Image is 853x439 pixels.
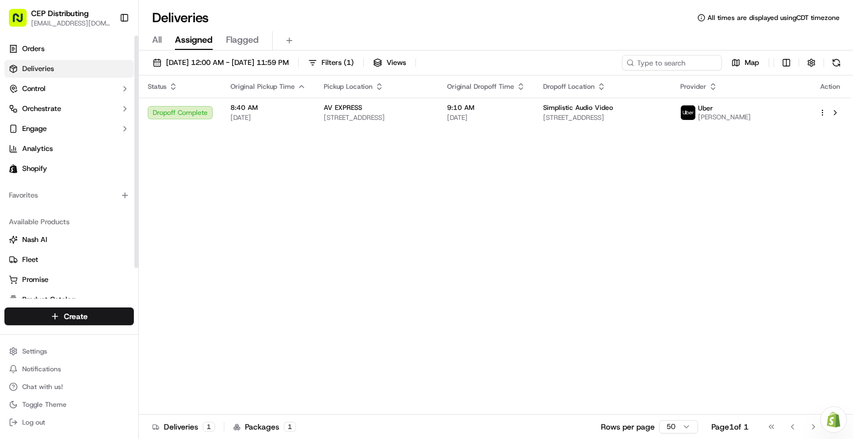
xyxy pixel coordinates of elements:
[368,55,411,70] button: Views
[166,58,289,68] span: [DATE] 12:00 AM - [DATE] 11:59 PM
[4,160,134,178] a: Shopify
[829,55,844,70] button: Refresh
[230,113,306,122] span: [DATE]
[447,113,525,122] span: [DATE]
[175,33,213,47] span: Assigned
[726,55,764,70] button: Map
[708,13,840,22] span: All times are displayed using CDT timezone
[4,4,115,31] button: CEP Distributing[EMAIL_ADDRESS][DOMAIN_NAME]
[4,213,134,231] div: Available Products
[324,82,373,91] span: Pickup Location
[22,124,47,134] span: Engage
[543,82,595,91] span: Dropoff Location
[22,235,47,245] span: Nash AI
[4,361,134,377] button: Notifications
[9,275,129,285] a: Promise
[22,347,47,356] span: Settings
[22,64,54,74] span: Deliveries
[4,251,134,269] button: Fleet
[447,82,514,91] span: Original Dropoff Time
[680,82,706,91] span: Provider
[22,418,45,427] span: Log out
[22,255,38,265] span: Fleet
[284,422,296,432] div: 1
[387,58,406,68] span: Views
[745,58,759,68] span: Map
[4,80,134,98] button: Control
[4,100,134,118] button: Orchestrate
[4,397,134,412] button: Toggle Theme
[22,144,53,154] span: Analytics
[9,235,129,245] a: Nash AI
[31,19,111,28] button: [EMAIL_ADDRESS][DOMAIN_NAME]
[22,84,46,94] span: Control
[31,8,89,19] button: CEP Distributing
[324,103,362,112] span: AV EXPRESS
[203,422,215,432] div: 1
[344,58,354,68] span: ( 1 )
[543,103,613,112] span: Simplistic Audio Video
[4,186,134,204] div: Favorites
[230,82,295,91] span: Original Pickup Time
[22,275,48,285] span: Promise
[322,58,354,68] span: Filters
[4,291,134,309] button: Product Catalog
[22,382,63,391] span: Chat with us!
[22,400,67,409] span: Toggle Theme
[230,103,306,112] span: 8:40 AM
[22,44,44,54] span: Orders
[543,113,663,122] span: [STREET_ADDRESS]
[711,421,749,432] div: Page 1 of 1
[64,311,88,322] span: Create
[698,104,713,113] span: Uber
[4,379,134,395] button: Chat with us!
[152,421,215,432] div: Deliveries
[152,9,209,27] h1: Deliveries
[4,344,134,359] button: Settings
[601,421,655,432] p: Rows per page
[4,271,134,289] button: Promise
[9,295,129,305] a: Product Catalog
[819,82,842,91] div: Action
[226,33,259,47] span: Flagged
[681,105,695,120] img: uber-new-logo.jpeg
[9,164,18,173] img: Shopify logo
[324,113,429,122] span: [STREET_ADDRESS]
[4,40,134,58] a: Orders
[22,365,61,374] span: Notifications
[22,164,47,174] span: Shopify
[4,140,134,158] a: Analytics
[233,421,296,432] div: Packages
[22,295,76,305] span: Product Catalog
[4,307,134,325] button: Create
[148,82,167,91] span: Status
[4,60,134,78] a: Deliveries
[22,104,61,114] span: Orchestrate
[303,55,359,70] button: Filters(1)
[698,113,751,122] span: [PERSON_NAME]
[4,120,134,138] button: Engage
[152,33,162,47] span: All
[4,415,134,430] button: Log out
[622,55,722,70] input: Type to search
[148,55,294,70] button: [DATE] 12:00 AM - [DATE] 11:59 PM
[447,103,525,112] span: 9:10 AM
[4,231,134,249] button: Nash AI
[9,255,129,265] a: Fleet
